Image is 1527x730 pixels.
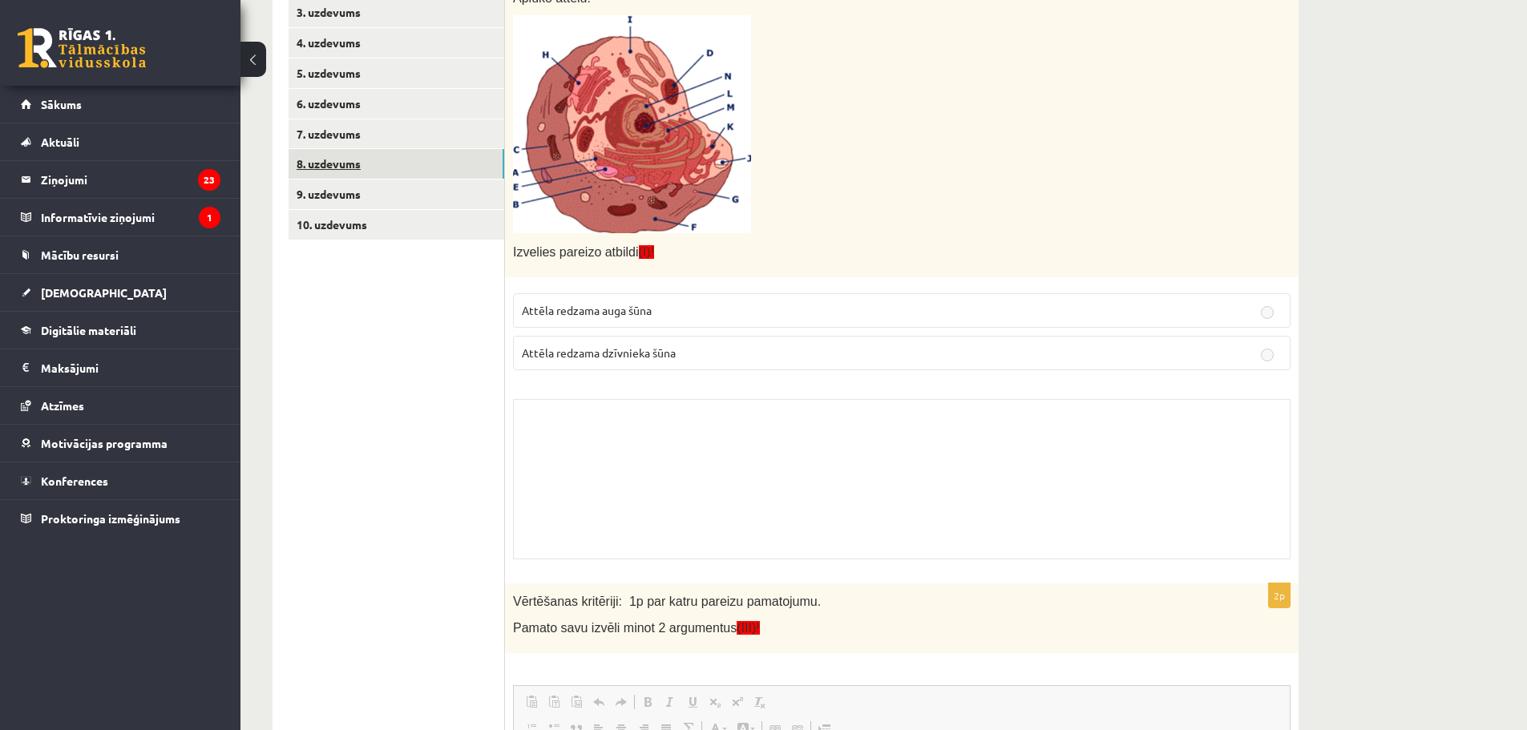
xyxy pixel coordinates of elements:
a: Ziņojumi23 [21,161,220,198]
a: 6. uzdevums [289,89,504,119]
a: 9. uzdevums [289,179,504,209]
a: Redo (Ctrl+Y) [610,692,632,712]
a: Atzīmes [21,387,220,424]
a: Undo (Ctrl+Z) [588,692,610,712]
a: Subscript [704,692,726,712]
span: Mācību resursi [41,248,119,262]
span: Pamato savu izvēli minot 2 argumentus [513,621,760,635]
span: Izvelies pareizo atbildi [513,245,654,259]
a: Remove Format [749,692,771,712]
span: [DEMOGRAPHIC_DATA] [41,285,167,300]
span: Attēla redzama auga šūna [522,303,652,317]
a: Konferences [21,462,220,499]
a: 10. uzdevums [289,210,504,240]
a: Paste as plain text (Ctrl+Shift+V) [543,692,565,712]
span: Atzīmes [41,398,84,413]
i: 1 [199,207,220,228]
span: Attēla redzama dzīvnieka šūna [522,345,676,360]
legend: Informatīvie ziņojumi [41,199,220,236]
legend: Ziņojumi [41,161,220,198]
span: Proktoringa izmēģinājums [41,511,180,526]
a: Rīgas 1. Tālmācības vidusskola [18,28,146,68]
span: Motivācijas programma [41,436,168,450]
a: Sākums [21,86,220,123]
a: Motivācijas programma [21,425,220,462]
a: 7. uzdevums [289,119,504,149]
a: Digitālie materiāli [21,312,220,349]
a: 4. uzdevums [289,28,504,58]
p: 2p [1268,583,1291,608]
a: Superscript [726,692,749,712]
a: Bold (Ctrl+B) [636,692,659,712]
a: Italic (Ctrl+I) [659,692,681,712]
body: Editor, wiswyg-editor-user-answer-47024928320080 [16,16,760,59]
a: Maksājumi [21,349,220,386]
input: Attēla redzama auga šūna [1261,306,1274,319]
span: Vērtēšanas kritēriji: 1p par katru pareizu pamatojumu. [513,595,821,608]
a: Underline (Ctrl+U) [681,692,704,712]
a: 8. uzdevums [289,149,504,179]
span: Konferences [41,474,108,488]
span: (I)! [639,245,655,259]
span: Sākums [41,97,82,111]
legend: Maksājumi [41,349,220,386]
a: Paste (Ctrl+V) [520,692,543,712]
span: Digitālie materiāli [41,323,136,337]
input: Attēla redzama dzīvnieka šūna [1261,349,1274,361]
span: Aktuāli [41,135,79,149]
span: (III)! [737,621,759,635]
a: Aktuāli [21,123,220,160]
a: 5. uzdevums [289,58,504,88]
a: Paste from Word [565,692,588,712]
a: Proktoringa izmēģinājums [21,500,220,537]
a: [DEMOGRAPHIC_DATA] [21,274,220,311]
img: A diagram of a cell Description automatically generated [513,15,751,233]
a: Mācību resursi [21,236,220,273]
i: 23 [198,169,220,191]
a: Informatīvie ziņojumi1 [21,199,220,236]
